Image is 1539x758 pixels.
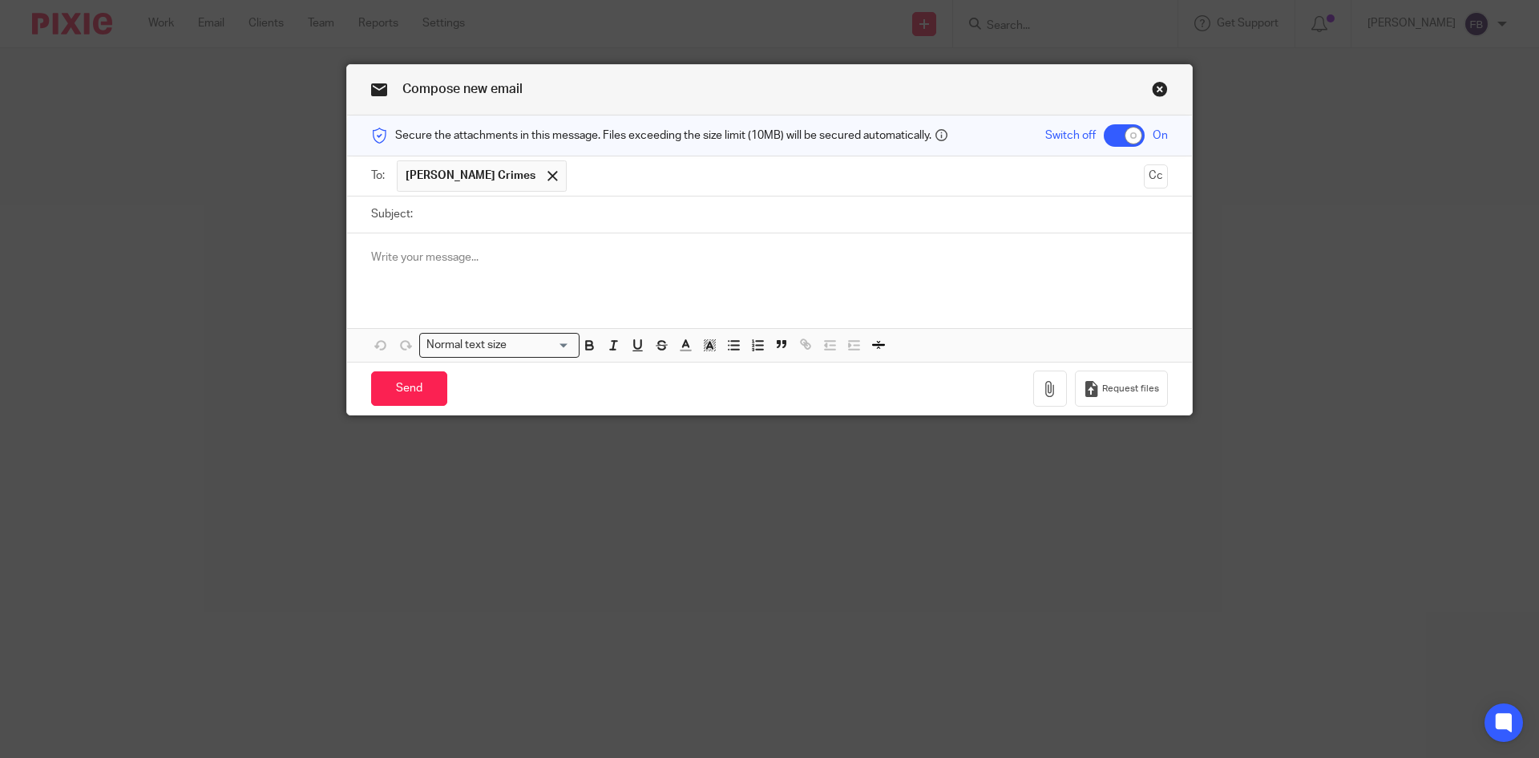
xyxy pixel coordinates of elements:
span: Switch off [1045,128,1096,144]
span: On [1153,128,1168,144]
button: Cc [1144,164,1168,188]
span: Request files [1102,383,1159,395]
label: Subject: [371,206,413,222]
div: Search for option [419,333,580,358]
span: [PERSON_NAME] Crimes [406,168,535,184]
input: Send [371,371,447,406]
span: Compose new email [402,83,523,95]
button: Request files [1075,371,1168,407]
span: Normal text size [423,337,511,354]
input: Search for option [512,337,570,354]
a: Close this dialog window [1152,81,1168,103]
label: To: [371,168,389,184]
span: Secure the attachments in this message. Files exceeding the size limit (10MB) will be secured aut... [395,128,931,144]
